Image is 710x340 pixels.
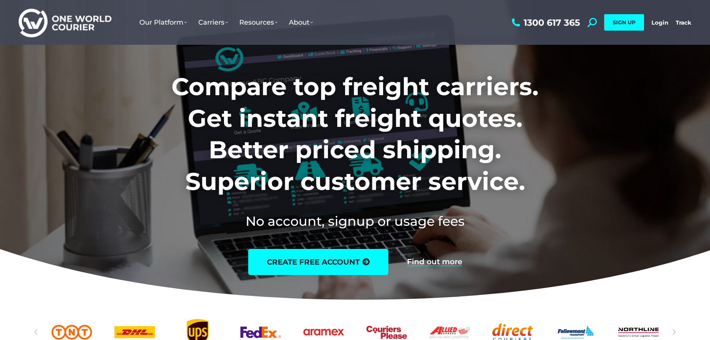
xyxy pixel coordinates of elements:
a: Find out more [407,258,462,266]
a: Carriers [193,11,234,34]
a: create free account [248,249,388,275]
a: Track [676,19,691,26]
span: About [289,18,313,26]
a: Our Platform [134,11,193,34]
span: Resources [239,18,278,26]
h1: Compare top freight carriers. Get instant freight quotes. Better priced shipping. Superior custom... [122,71,588,197]
a: 1300 617 365 [510,18,580,27]
a: About [283,11,319,34]
span: Our Platform [139,18,187,26]
h2: No account, signup or usage fees [122,212,588,230]
a: SIGN UP [604,14,644,31]
span: SIGN UP [613,19,635,26]
a: Resources [234,11,283,34]
a: Login [651,19,668,26]
span: Carriers [198,18,228,26]
img: One World Courier [19,7,111,38]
